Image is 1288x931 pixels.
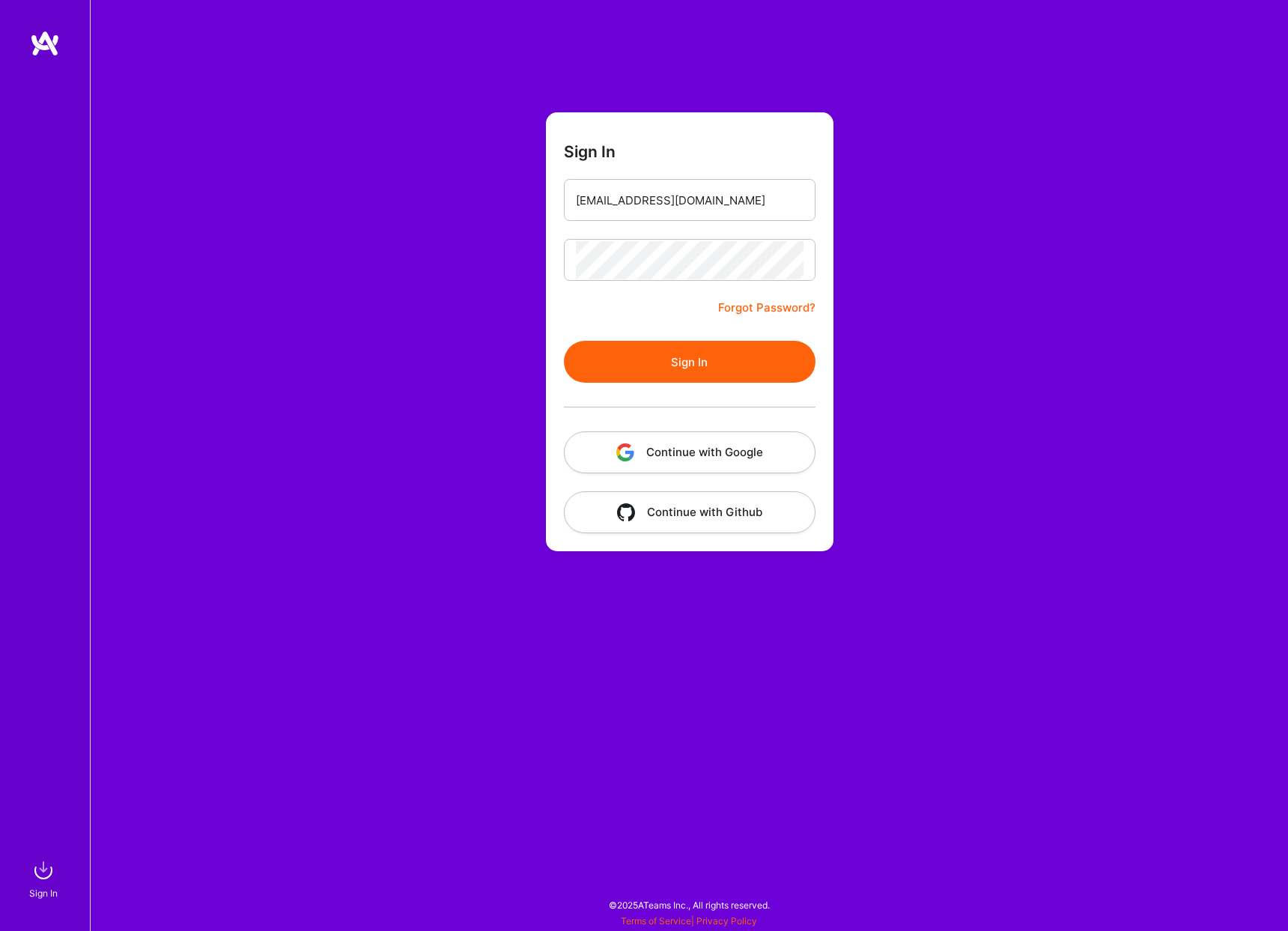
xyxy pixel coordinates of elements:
a: Terms of Service [621,915,691,927]
div: Sign In [29,885,58,901]
img: logo [30,30,60,57]
img: icon [617,503,635,521]
a: Forgot Password? [718,299,815,317]
img: sign in [28,855,58,885]
span: | [621,915,757,927]
button: Continue with Github [564,491,815,533]
a: sign inSign In [31,855,58,901]
div: © 2025 ATeams Inc., All rights reserved. [90,886,1288,924]
h3: Sign In [564,142,616,161]
button: Continue with Google [564,431,815,473]
img: icon [616,443,634,461]
input: Email... [576,181,804,219]
a: Privacy Policy [696,915,757,927]
button: Sign In [564,341,815,383]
